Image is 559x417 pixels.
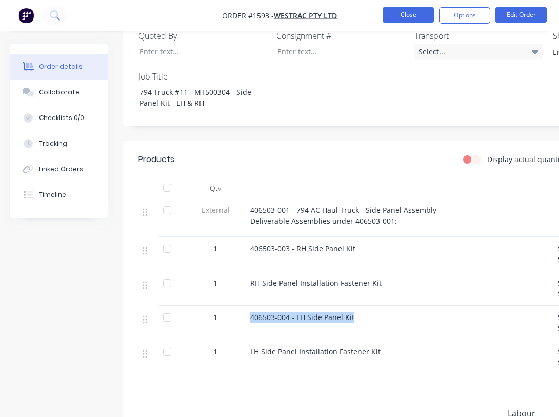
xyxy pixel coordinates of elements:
[10,80,108,105] button: Collaborate
[39,139,67,148] div: Tracking
[250,347,381,356] span: LH Side Panel Installation Fastener Kit
[10,182,108,208] button: Timeline
[39,190,66,200] div: Timeline
[276,30,405,42] label: Consignment #
[138,153,174,166] div: Products
[383,7,434,23] button: Close
[131,85,259,110] div: 794 Truck #11 - MT500304 - Side Panel Kit - LH & RH
[250,278,382,288] span: RH Side Panel Installation Fastener Kit
[10,54,108,80] button: Order details
[189,205,242,215] span: External
[213,277,217,288] span: 1
[39,88,79,97] div: Collaborate
[213,243,217,254] span: 1
[414,30,543,42] label: Transport
[39,165,83,174] div: Linked Orders
[250,312,354,322] span: 406503-004 - LH Side Panel Kit
[10,156,108,182] button: Linked Orders
[10,105,108,131] button: Checklists 0/0
[138,30,267,42] label: Quoted By
[10,131,108,156] button: Tracking
[414,44,543,59] div: Select...
[274,11,337,21] a: WesTrac Pty Ltd
[213,346,217,357] span: 1
[213,312,217,323] span: 1
[439,7,490,24] button: Options
[250,244,355,253] span: 406503-003 - RH Side Panel Kit
[495,7,547,23] button: Edit Order
[222,11,274,21] span: Order #1593 -
[185,178,246,198] div: Qty
[18,8,34,23] img: Factory
[138,70,267,83] label: Job Title
[39,62,83,71] div: Order details
[39,113,84,123] div: Checklists 0/0
[250,205,438,226] span: 406503-001 - 794 AC Haul Truck - Side Panel Assembly Deliverable Assemblies under 406503-001:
